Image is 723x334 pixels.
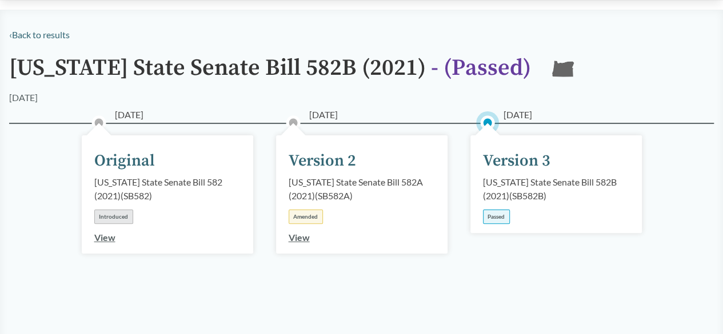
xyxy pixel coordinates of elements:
a: View [289,232,310,243]
div: Introduced [94,210,133,224]
div: Amended [289,210,323,224]
span: - ( Passed ) [431,54,531,82]
div: [US_STATE] State Senate Bill 582B (2021) ( SB582B ) [483,175,629,203]
div: Original [94,149,155,173]
span: [DATE] [309,108,338,122]
div: [US_STATE] State Senate Bill 582 (2021) ( SB582 ) [94,175,241,203]
span: [DATE] [115,108,143,122]
div: [DATE] [9,91,38,104]
div: Version 3 [483,149,550,173]
a: View [94,232,115,243]
div: Version 2 [289,149,356,173]
div: [US_STATE] State Senate Bill 582A (2021) ( SB582A ) [289,175,435,203]
span: [DATE] [504,108,532,122]
a: ‹Back to results [9,29,70,40]
div: Passed [483,210,510,224]
h1: [US_STATE] State Senate Bill 582B (2021) [9,55,531,91]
